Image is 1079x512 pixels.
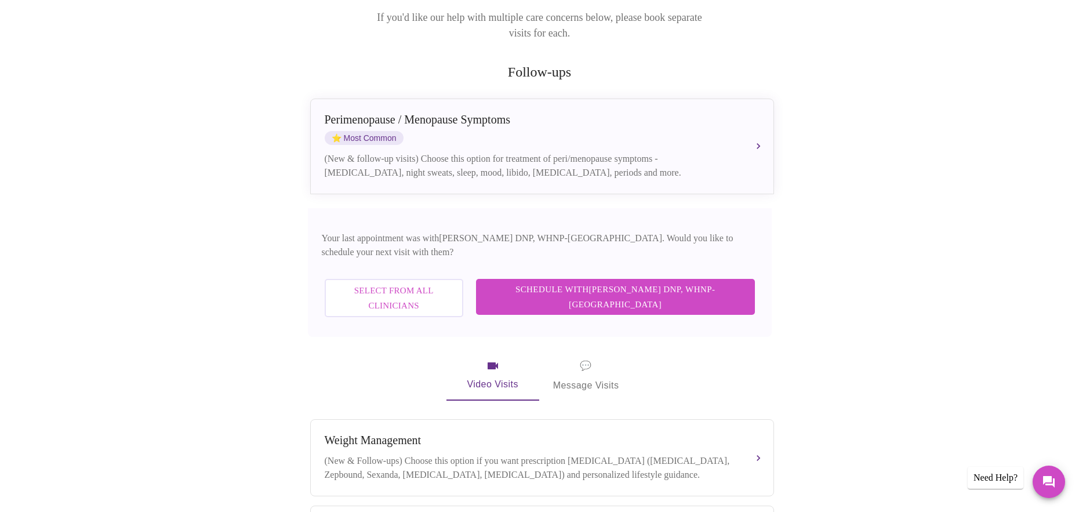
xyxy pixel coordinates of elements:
[310,99,774,194] button: Perimenopause / Menopause SymptomsstarMost Common(New & follow-up visits) Choose this option for ...
[337,283,451,314] span: Select from All Clinicians
[580,358,591,374] span: message
[332,133,341,143] span: star
[308,64,772,80] h2: Follow-ups
[488,282,743,313] span: Schedule with [PERSON_NAME] DNP, WHNP-[GEOGRAPHIC_DATA]
[325,454,736,482] div: (New & Follow-ups) Choose this option if you want prescription [MEDICAL_DATA] ([MEDICAL_DATA], Ze...
[1033,466,1065,498] button: Messages
[553,358,619,394] span: Message Visits
[325,131,404,145] span: Most Common
[325,279,463,318] button: Select from All Clinicians
[476,279,755,315] button: Schedule with[PERSON_NAME] DNP, WHNP-[GEOGRAPHIC_DATA]
[325,152,736,180] div: (New & follow-up visits) Choose this option for treatment of peri/menopause symptoms - [MEDICAL_D...
[361,10,718,41] p: If you'd like our help with multiple care concerns below, please book separate visits for each.
[325,113,736,126] div: Perimenopause / Menopause Symptoms
[310,419,774,496] button: Weight Management(New & Follow-ups) Choose this option if you want prescription [MEDICAL_DATA] ([...
[322,231,758,259] p: Your last appointment was with [PERSON_NAME] DNP, WHNP-[GEOGRAPHIC_DATA] . Would you like to sche...
[968,467,1023,489] div: Need Help?
[460,359,525,393] span: Video Visits
[325,434,736,447] div: Weight Management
